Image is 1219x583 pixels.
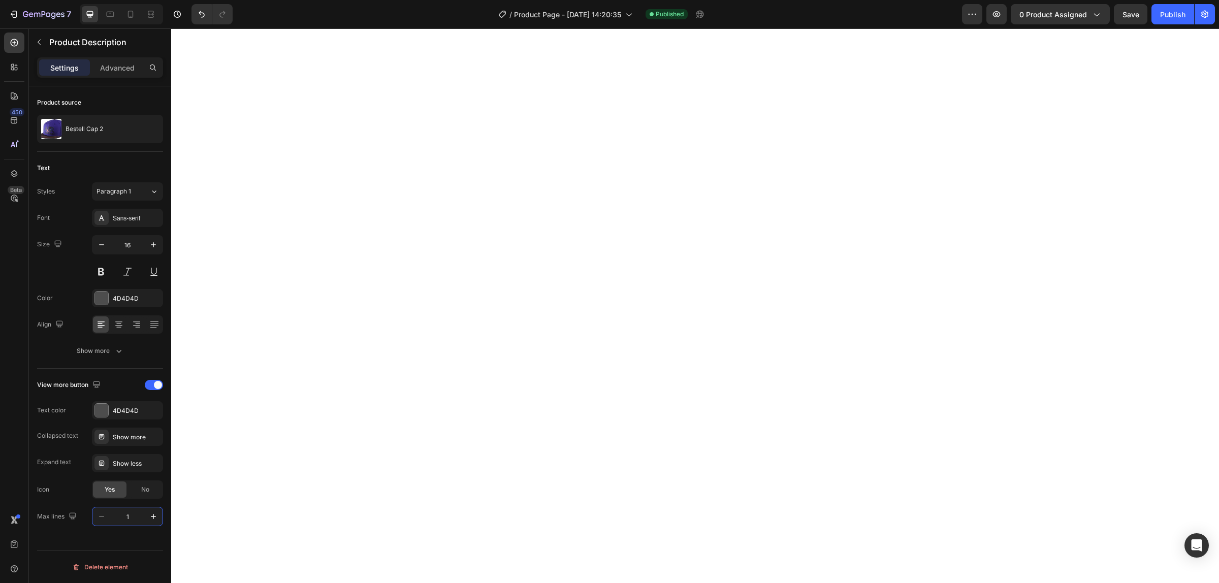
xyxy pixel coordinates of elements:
iframe: To enrich screen reader interactions, please activate Accessibility in Grammarly extension settings [171,28,1219,583]
div: Icon [37,485,49,494]
div: 450 [10,108,24,116]
p: Product Description [49,36,159,48]
div: Align [37,318,66,332]
span: Paragraph 1 [97,187,131,196]
p: Advanced [100,62,135,73]
span: / [509,9,512,20]
div: Font [37,213,50,222]
div: Publish [1160,9,1185,20]
button: Save [1114,4,1147,24]
div: Text color [37,406,66,415]
div: Expand text [37,458,71,467]
div: Styles [37,187,55,196]
div: Show less [113,459,161,468]
div: Color [37,294,53,303]
span: Product Page - [DATE] 14:20:35 [514,9,621,20]
button: Publish [1151,4,1194,24]
img: product feature img [41,119,61,139]
div: Collapsed text [37,431,78,440]
div: Show more [113,433,161,442]
div: 4D4D4D [113,406,161,415]
button: 0 product assigned [1011,4,1110,24]
p: Bestell Cap 2 [66,125,103,133]
div: Undo/Redo [191,4,233,24]
div: Sans-serif [113,214,161,223]
div: Beta [8,186,24,194]
button: Delete element [37,559,163,575]
div: Text [37,164,50,173]
p: 7 [67,8,71,20]
span: Yes [105,485,115,494]
div: Delete element [72,561,128,573]
span: Published [656,10,684,19]
span: Save [1122,10,1139,19]
button: 7 [4,4,76,24]
div: Max lines [37,510,79,524]
button: Show more [37,342,163,360]
div: Product source [37,98,81,107]
p: Settings [50,62,79,73]
div: Size [37,238,64,251]
div: View more button [37,378,103,392]
button: Paragraph 1 [92,182,163,201]
div: Show more [77,346,124,356]
div: Open Intercom Messenger [1184,533,1209,558]
span: No [141,485,149,494]
span: 0 product assigned [1019,9,1087,20]
div: 4D4D4D [113,294,161,303]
